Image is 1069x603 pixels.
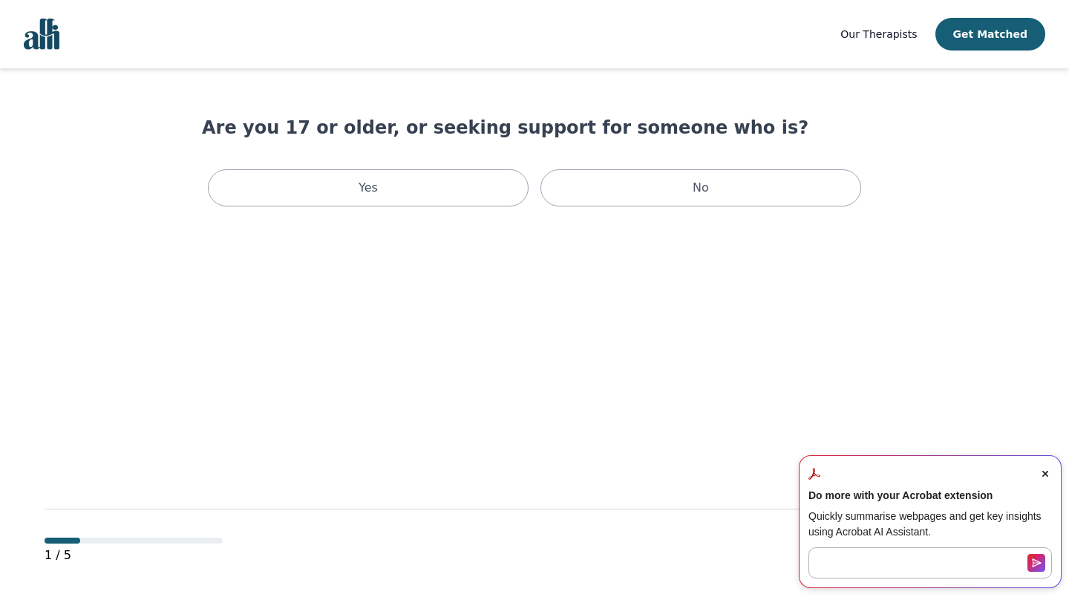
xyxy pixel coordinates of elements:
button: Get Matched [935,18,1045,50]
p: No [693,179,709,197]
img: alli logo [24,19,59,50]
h1: Are you 17 or older, or seeking support for someone who is? [202,116,867,140]
p: 1 / 5 [45,547,223,564]
p: Yes [359,179,378,197]
a: Our Therapists [840,25,917,43]
span: Our Therapists [840,28,917,40]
